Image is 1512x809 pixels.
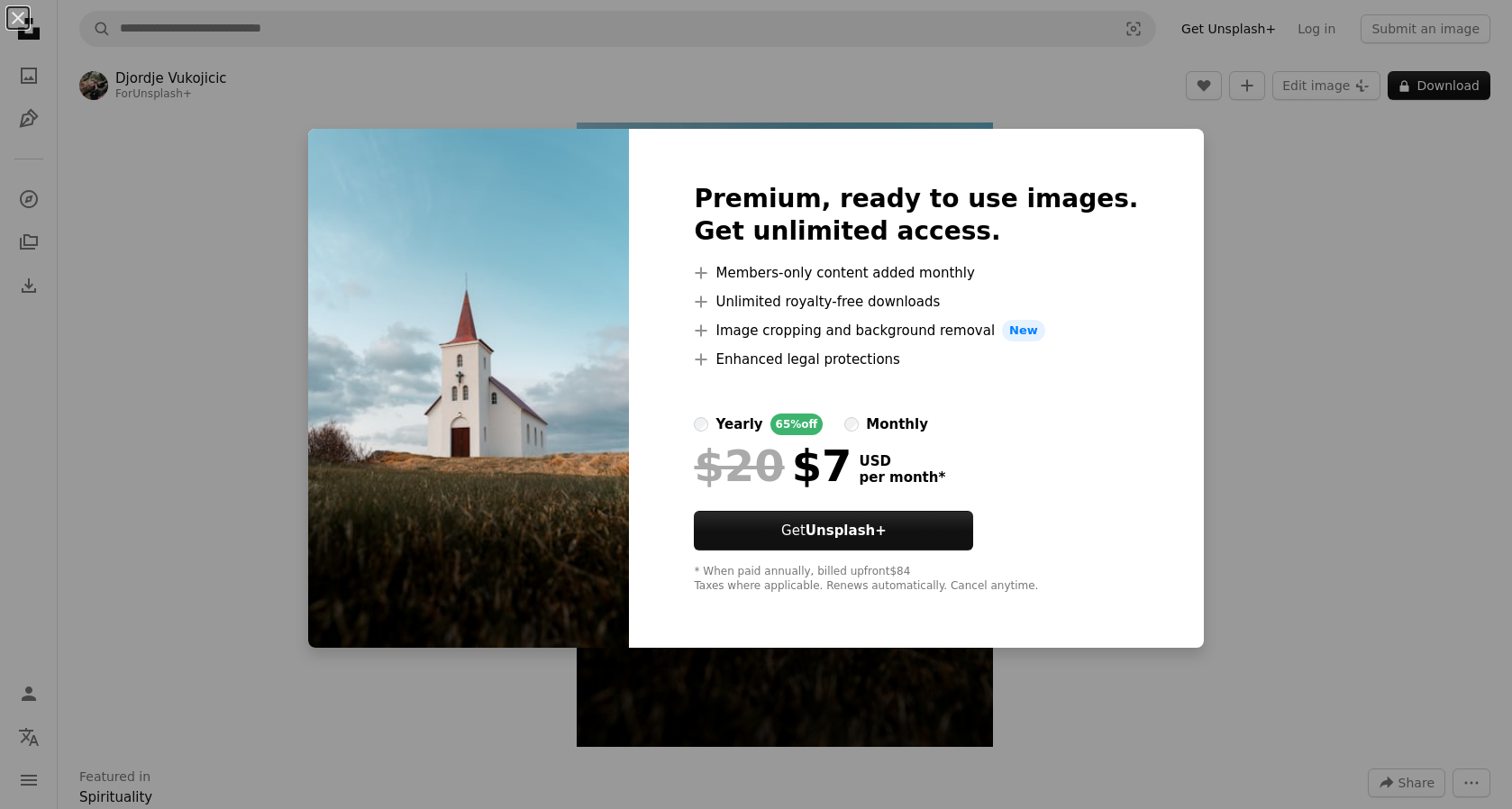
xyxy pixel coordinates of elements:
[694,565,1138,594] div: * When paid annually, billed upfront $84 Taxes where applicable. Renews automatically. Cancel any...
[806,523,887,539] strong: Unsplash+
[1002,320,1045,341] span: New
[308,129,629,648] img: premium_photo-1692660488123-ae381d61fe96
[694,262,1138,284] li: Members-only content added monthly
[694,349,1138,370] li: Enhanced legal protections
[715,414,762,435] div: yearly
[770,414,824,435] div: 65% off
[866,414,928,435] div: monthly
[859,453,945,469] span: USD
[859,469,945,486] span: per month *
[694,442,784,489] span: $20
[844,417,859,432] input: monthly
[694,417,708,432] input: yearly65%off
[694,320,1138,341] li: Image cropping and background removal
[694,442,852,489] div: $7
[694,291,1138,313] li: Unlimited royalty-free downloads
[694,183,1138,248] h2: Premium, ready to use images. Get unlimited access.
[694,511,973,550] button: GetUnsplash+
